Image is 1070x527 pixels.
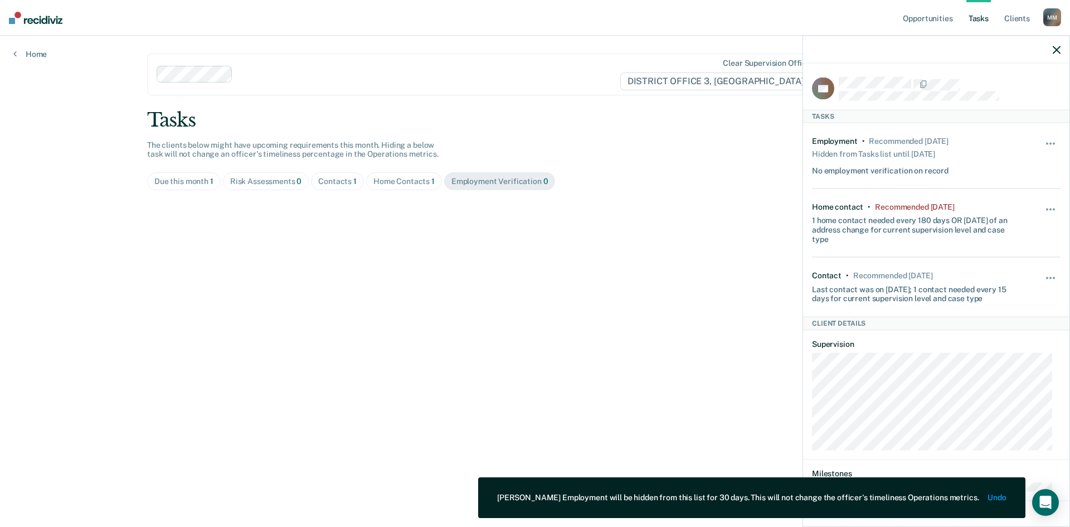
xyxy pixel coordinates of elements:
[803,109,1069,123] div: Tasks
[812,211,1019,244] div: 1 home contact needed every 180 days OR [DATE] of an address change for current supervision level...
[296,177,301,186] span: 0
[210,177,213,186] span: 1
[373,177,435,186] div: Home Contacts
[875,202,954,211] div: Recommended 12 days ago
[451,177,548,186] div: Employment Verification
[147,141,439,159] span: The clients below might have upcoming requirements this month. Hiding a below task will not chang...
[862,137,865,146] div: •
[620,72,820,90] span: DISTRICT OFFICE 3, [GEOGRAPHIC_DATA]
[812,202,863,211] div: Home contact
[812,339,1061,349] dt: Supervision
[147,109,923,132] div: Tasks
[1032,489,1059,516] div: Open Intercom Messenger
[803,317,1069,330] div: Client Details
[9,12,62,24] img: Recidiviz
[812,468,1061,478] dt: Milestones
[812,137,858,146] div: Employment
[812,146,935,161] div: Hidden from Tasks list until [DATE]
[812,161,949,175] div: No employment verification on record
[543,177,548,186] span: 0
[812,270,842,280] div: Contact
[154,177,213,186] div: Due this month
[869,137,948,146] div: Recommended 12 days ago
[13,49,47,59] a: Home
[1043,8,1061,26] div: M M
[230,177,302,186] div: Risk Assessments
[868,202,870,211] div: •
[988,493,1006,502] button: Undo
[353,177,357,186] span: 1
[812,280,1019,303] div: Last contact was on [DATE]; 1 contact needed every 15 days for current supervision level and case...
[723,59,818,68] div: Clear supervision officers
[431,177,435,186] span: 1
[853,270,932,280] div: Recommended in 6 days
[846,270,849,280] div: •
[497,493,979,502] div: [PERSON_NAME] Employment will be hidden from this list for 30 days. This will not change the offi...
[318,177,357,186] div: Contacts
